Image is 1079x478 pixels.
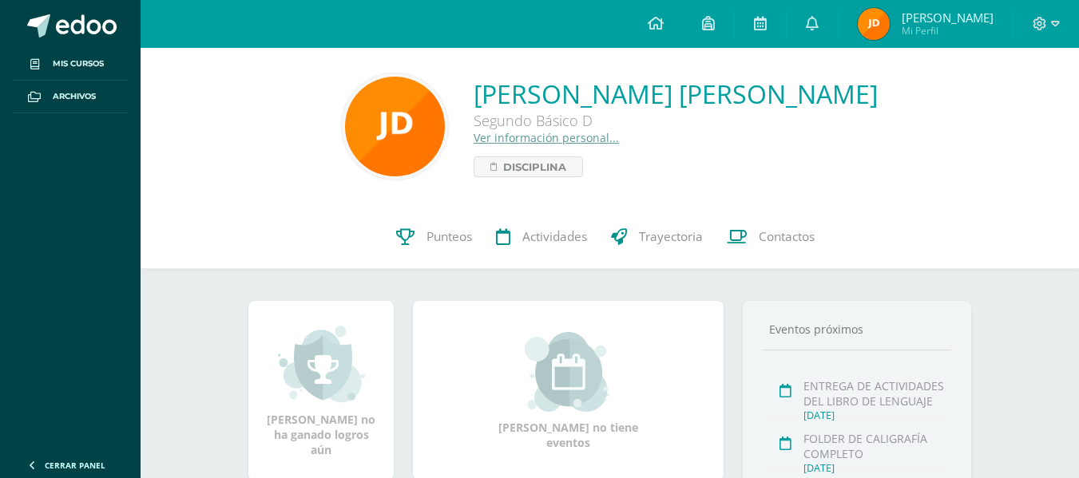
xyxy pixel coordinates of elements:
[426,228,472,245] span: Punteos
[345,77,445,176] img: 5957e05b7cfe001286ada9a232f47006.png
[525,332,612,412] img: event_small.png
[484,205,599,269] a: Actividades
[858,8,890,40] img: be081e2b0e56b2af18e22b9bc73c832d.png
[599,205,715,269] a: Trayectoria
[45,460,105,471] span: Cerrar panel
[639,228,703,245] span: Trayectoria
[759,228,815,245] span: Contactos
[503,157,566,176] span: Disciplina
[803,378,946,409] div: ENTREGA DE ACTIVIDADES DEL LIBRO DE LENGUAJE
[763,322,951,337] div: Eventos próximos
[902,10,994,26] span: [PERSON_NAME]
[278,324,365,404] img: achievement_small.png
[384,205,484,269] a: Punteos
[489,332,649,450] div: [PERSON_NAME] no tiene eventos
[474,130,619,145] a: Ver información personal...
[53,90,96,103] span: Archivos
[803,461,946,475] div: [DATE]
[522,228,587,245] span: Actividades
[13,48,128,81] a: Mis cursos
[803,409,946,422] div: [DATE]
[902,24,994,38] span: Mi Perfil
[715,205,827,269] a: Contactos
[474,77,878,111] a: [PERSON_NAME] [PERSON_NAME]
[803,431,946,461] div: FOLDER DE CALIGRAFÍA COMPLETO
[474,111,878,130] div: Segundo Básico D
[13,81,128,113] a: Archivos
[264,324,378,457] div: [PERSON_NAME] no ha ganado logros aún
[474,156,583,177] a: Disciplina
[53,57,104,70] span: Mis cursos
